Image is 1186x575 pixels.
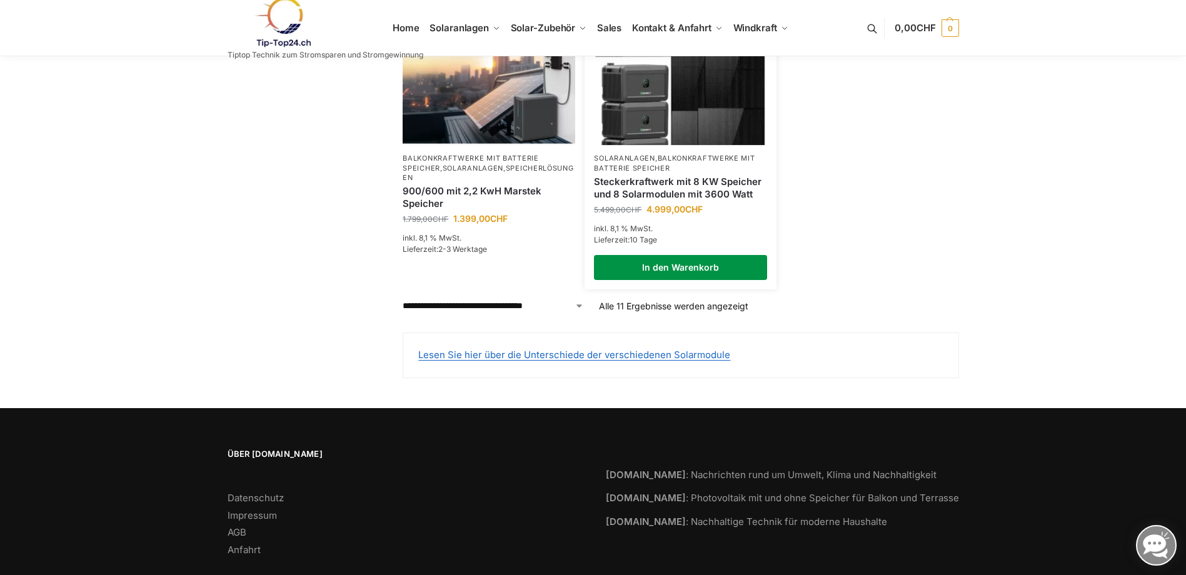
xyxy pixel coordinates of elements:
span: CHF [433,214,448,224]
span: 2-3 Werktage [438,244,487,254]
span: CHF [490,213,508,224]
a: [DOMAIN_NAME]: Nachhaltige Technik für moderne Haushalte [606,516,887,527]
a: In den Warenkorb legen: „Steckerkraftwerk mit 8 KW Speicher und 8 Solarmodulen mit 3600 Watt“ [594,255,766,280]
span: Kontakt & Anfahrt [632,22,711,34]
strong: [DOMAIN_NAME] [606,492,686,504]
a: Lesen Sie hier über die Unterschiede der verschiedenen Solarmodule [418,349,730,361]
bdi: 5.499,00 [594,205,641,214]
span: Lieferzeit: [594,235,657,244]
span: 10 Tage [630,235,657,244]
a: Datenschutz [228,492,284,504]
p: Tiptop Technik zum Stromsparen und Stromgewinnung [228,51,423,59]
strong: [DOMAIN_NAME] [606,469,686,481]
a: Anfahrt [228,544,261,556]
span: 0 [942,19,959,37]
a: [DOMAIN_NAME]: Nachrichten rund um Umwelt, Klima und Nachhaltigkeit [606,469,937,481]
p: Alle 11 Ergebnisse werden angezeigt [599,299,748,312]
bdi: 1.799,00 [403,214,448,224]
p: inkl. 8,1 % MwSt. [403,232,575,244]
a: 900/600 mit 2,2 KwH Marstek Speicher [403,185,575,209]
span: Solaranlagen [430,22,489,34]
bdi: 1.399,00 [453,213,508,224]
span: CHF [917,22,936,34]
a: Balkonkraftwerke mit Batterie Speicher [594,154,755,172]
a: Speicherlösungen [403,164,573,182]
span: Windkraft [733,22,777,34]
span: Lieferzeit: [403,244,487,254]
p: , , [403,154,575,182]
a: Steckerkraftwerk mit 8 KW Speicher und 8 Solarmodulen mit 3600 Watt [594,176,766,200]
a: [DOMAIN_NAME]: Photovoltaik mit und ohne Speicher für Balkon und Terrasse [606,492,959,504]
span: 0,00 [895,22,935,34]
a: Solaranlagen [594,154,655,162]
a: -22%Balkonkraftwerk mit Marstek Speicher [403,17,575,146]
p: inkl. 8,1 % MwSt. [594,223,766,234]
strong: [DOMAIN_NAME] [606,516,686,527]
a: AGB [228,526,246,538]
img: Balkonkraftwerk mit Marstek Speicher [403,17,575,146]
p: , [594,154,766,173]
span: Über [DOMAIN_NAME] [228,448,581,461]
a: 0,00CHF 0 [895,9,958,47]
span: Sales [597,22,622,34]
a: -9%Steckerkraftwerk mit 8 KW Speicher und 8 Solarmodulen mit 3600 Watt [596,18,765,145]
span: CHF [626,205,641,214]
a: Solaranlagen [443,164,503,172]
bdi: 4.999,00 [646,204,703,214]
select: Shop-Reihenfolge [403,299,584,312]
img: Steckerkraftwerk mit 8 KW Speicher und 8 Solarmodulen mit 3600 Watt [596,18,765,145]
span: CHF [685,204,703,214]
a: Impressum [228,509,277,521]
a: Balkonkraftwerke mit Batterie Speicher [403,154,538,172]
span: Solar-Zubehör [511,22,576,34]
